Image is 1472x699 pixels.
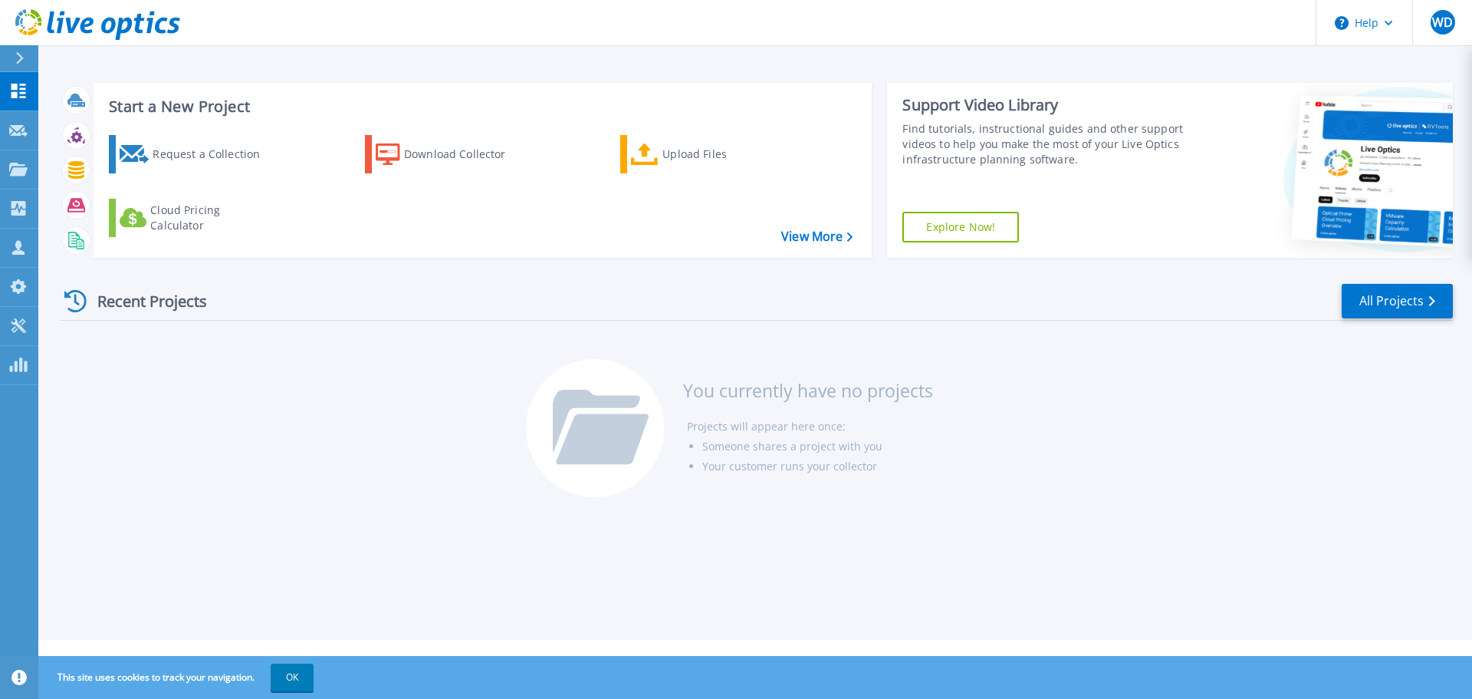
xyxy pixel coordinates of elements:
span: This site uses cookies to track your navigation. [42,664,314,691]
h3: Start a New Project [109,98,853,115]
a: Explore Now! [902,212,1019,242]
h3: You currently have no projects [683,382,933,399]
div: Cloud Pricing Calculator [150,203,273,233]
a: Cloud Pricing Calculator [109,199,280,237]
li: Someone shares a project with you [702,437,933,457]
div: Support Video Library [902,95,1191,115]
a: View More [781,229,853,244]
a: Request a Collection [109,135,280,173]
div: Download Collector [404,139,527,170]
a: Upload Files [620,135,791,173]
span: WD [1432,16,1453,28]
a: All Projects [1342,284,1453,318]
div: Recent Projects [59,282,228,320]
li: Projects will appear here once: [687,417,933,437]
div: Find tutorials, instructional guides and other support videos to help you make the most of your L... [902,121,1191,167]
a: Download Collector [365,135,536,173]
button: OK [271,664,314,691]
li: Your customer runs your collector [702,457,933,476]
div: Upload Files [662,139,785,170]
div: Request a Collection [153,139,275,170]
